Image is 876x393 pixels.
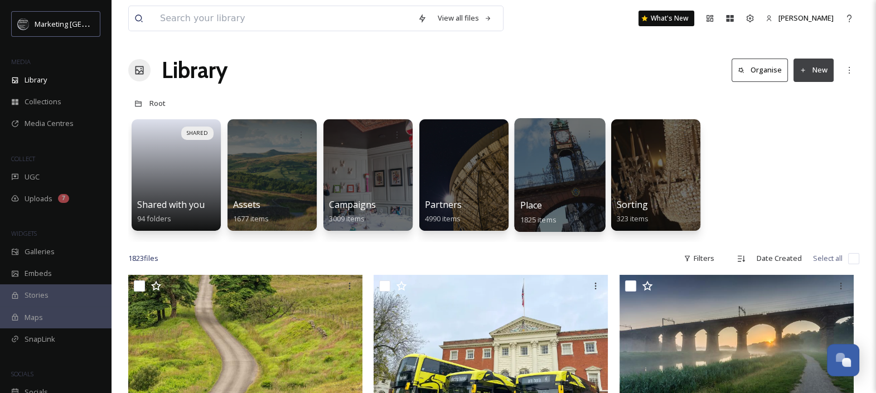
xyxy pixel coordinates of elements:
[732,59,788,81] button: Organise
[827,344,859,376] button: Open Chat
[11,370,33,378] span: SOCIALS
[233,198,260,211] span: Assets
[233,214,269,224] span: 1677 items
[35,18,141,29] span: Marketing [GEOGRAPHIC_DATA]
[617,198,648,211] span: Sorting
[128,253,158,264] span: 1823 file s
[329,214,365,224] span: 3009 items
[520,200,556,225] a: Place1825 items
[617,214,648,224] span: 323 items
[11,229,37,237] span: WIDGETS
[11,57,31,66] span: MEDIA
[25,312,43,323] span: Maps
[58,194,69,203] div: 7
[329,200,376,224] a: Campaigns3009 items
[233,200,269,224] a: Assets1677 items
[25,290,49,300] span: Stories
[137,214,171,224] span: 94 folders
[137,198,205,211] span: Shared with you
[128,114,224,231] a: SHAREDShared with you94 folders
[778,13,834,23] span: [PERSON_NAME]
[638,11,694,26] a: What's New
[793,59,834,81] button: New
[18,18,29,30] img: MC-Logo-01.svg
[813,253,843,264] span: Select all
[732,59,793,81] a: Organise
[520,214,556,224] span: 1825 items
[11,154,35,163] span: COLLECT
[425,198,462,211] span: Partners
[751,248,807,269] div: Date Created
[149,98,166,108] span: Root
[187,129,208,137] span: SHARED
[329,198,376,211] span: Campaigns
[149,96,166,110] a: Root
[25,172,40,182] span: UGC
[25,96,61,107] span: Collections
[617,200,648,224] a: Sorting323 items
[678,248,720,269] div: Filters
[25,193,52,204] span: Uploads
[25,334,55,345] span: SnapLink
[425,214,461,224] span: 4990 items
[25,75,47,85] span: Library
[25,268,52,279] span: Embeds
[154,6,412,31] input: Search your library
[25,246,55,257] span: Galleries
[425,200,462,224] a: Partners4990 items
[432,7,497,29] a: View all files
[520,199,543,211] span: Place
[760,7,839,29] a: [PERSON_NAME]
[162,54,228,87] a: Library
[25,118,74,129] span: Media Centres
